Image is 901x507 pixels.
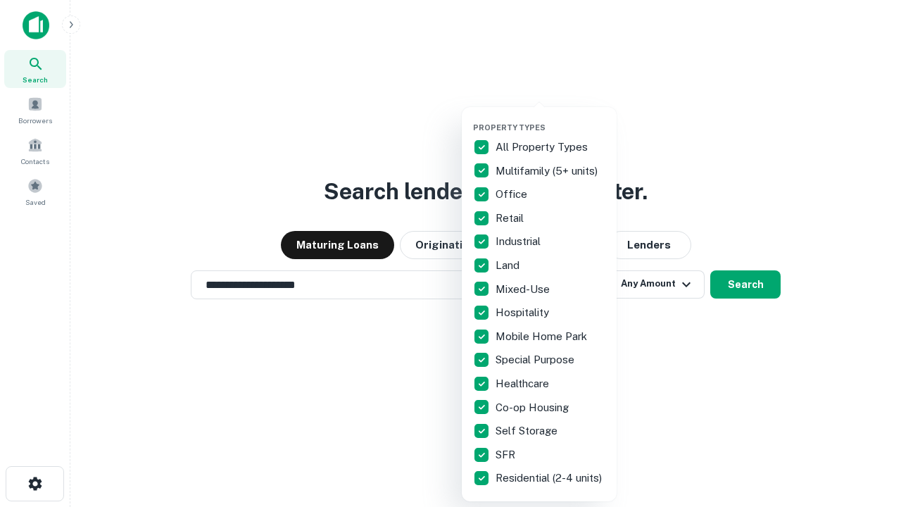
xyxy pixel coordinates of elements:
p: Multifamily (5+ units) [496,163,600,180]
p: Residential (2-4 units) [496,470,605,487]
p: Retail [496,210,527,227]
p: All Property Types [496,139,591,156]
p: Co-op Housing [496,399,572,416]
p: Industrial [496,233,543,250]
p: Self Storage [496,423,560,439]
p: Mobile Home Park [496,328,590,345]
p: Special Purpose [496,351,577,368]
iframe: Chat Widget [831,394,901,462]
p: Mixed-Use [496,281,553,298]
p: SFR [496,446,518,463]
p: Hospitality [496,304,552,321]
p: Healthcare [496,375,552,392]
p: Land [496,257,522,274]
span: Property Types [473,123,546,132]
p: Office [496,186,530,203]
